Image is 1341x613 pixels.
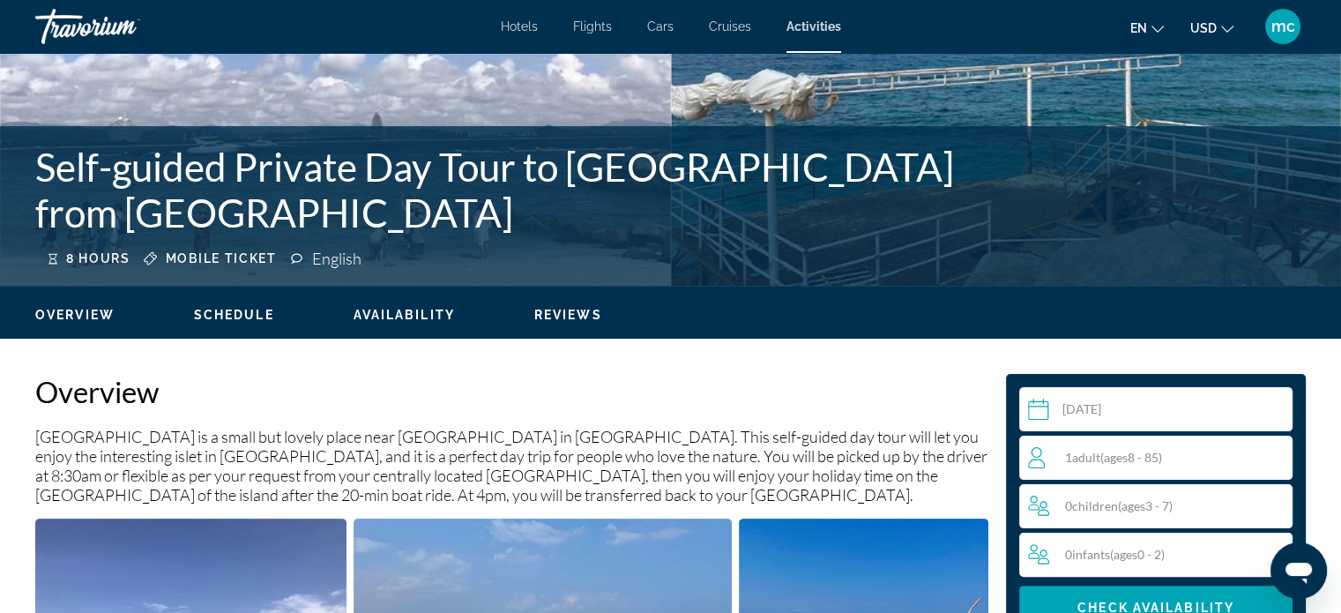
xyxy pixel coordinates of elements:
[1118,498,1173,513] span: ( 3 - 7)
[354,307,455,323] button: Availability
[1114,547,1137,562] span: ages
[1270,542,1327,599] iframe: Button to launch messaging window
[35,307,115,323] button: Overview
[1121,498,1145,513] span: ages
[1130,15,1164,41] button: Change language
[166,251,277,265] span: Mobile ticket
[1104,450,1128,465] span: ages
[1260,8,1306,45] button: User Menu
[35,308,115,322] span: Overview
[1065,547,1165,562] span: 0
[786,19,841,34] a: Activities
[35,374,988,409] h2: Overview
[647,19,674,34] a: Cars
[501,19,538,34] a: Hotels
[1190,21,1217,35] span: USD
[194,308,274,322] span: Schedule
[354,308,455,322] span: Availability
[312,249,366,268] div: English
[66,251,130,265] span: 8 hours
[35,4,212,49] a: Travorium
[35,427,988,505] p: [GEOGRAPHIC_DATA] is a small but lovely place near [GEOGRAPHIC_DATA] in [GEOGRAPHIC_DATA]. This s...
[1065,498,1173,513] span: 0
[1072,498,1118,513] span: Children
[35,144,1024,235] h1: Self-guided Private Day Tour to [GEOGRAPHIC_DATA] from [GEOGRAPHIC_DATA]
[1271,18,1295,35] span: mc
[1072,450,1100,465] span: Adult
[534,307,602,323] button: Reviews
[573,19,612,34] a: Flights
[534,308,602,322] span: Reviews
[1072,547,1110,562] span: Infants
[1190,15,1233,41] button: Change currency
[1100,450,1162,465] span: ( 8 - 85)
[1130,21,1147,35] span: en
[1110,547,1165,562] span: ( 0 - 2)
[709,19,751,34] a: Cruises
[194,307,274,323] button: Schedule
[1019,436,1293,577] button: Travelers: 1 adult, 0 children
[1065,450,1162,465] span: 1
